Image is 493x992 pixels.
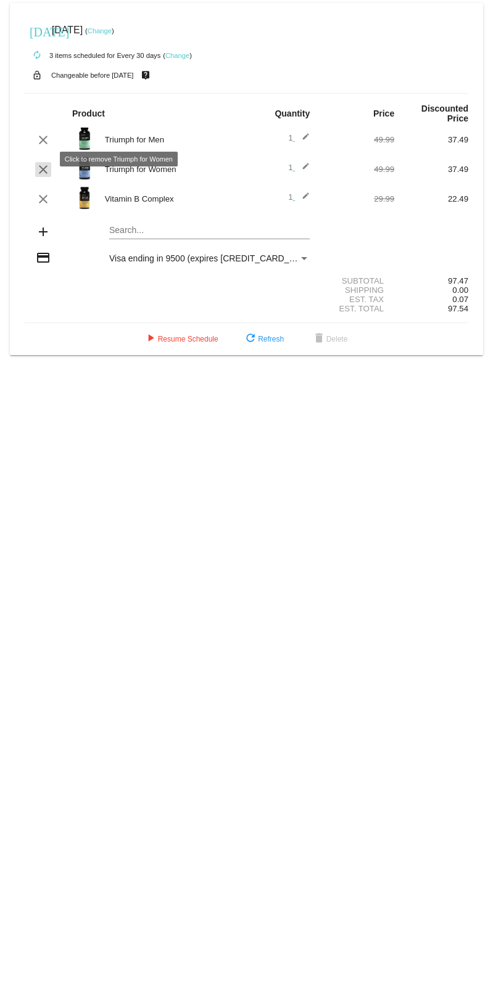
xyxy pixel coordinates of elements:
strong: Price [373,109,394,118]
span: 0.07 [452,295,468,304]
div: 29.99 [320,194,394,203]
div: 37.49 [394,165,468,174]
div: 97.47 [394,276,468,285]
span: 0.00 [452,285,468,295]
div: Triumph for Women [99,165,247,174]
button: Delete [302,328,358,350]
mat-icon: delete [312,332,326,346]
mat-icon: live_help [138,67,153,83]
div: Est. Total [320,304,394,313]
mat-icon: credit_card [36,250,51,265]
img: Image-1-Triumph_carousel-front-transp.png [72,126,97,151]
div: Est. Tax [320,295,394,304]
strong: Quantity [275,109,310,118]
span: 1 [288,163,310,172]
small: Changeable before [DATE] [51,72,134,79]
a: Change [88,27,112,35]
mat-icon: refresh [243,332,258,346]
div: Shipping [320,285,394,295]
span: Refresh [243,335,284,343]
strong: Product [72,109,105,118]
span: Visa ending in 9500 (expires [CREDIT_CARD_DATA]) [109,253,316,263]
div: Vitamin B Complex [99,194,247,203]
mat-icon: autorenew [30,48,44,63]
mat-icon: clear [36,162,51,177]
span: Resume Schedule [143,335,218,343]
img: updated-4.8-triumph-female.png [72,156,97,181]
div: 37.49 [394,135,468,144]
mat-icon: lock_open [30,67,44,83]
mat-icon: edit [295,162,310,177]
button: Refresh [233,328,294,350]
span: Delete [312,335,348,343]
small: ( ) [85,27,114,35]
mat-icon: [DATE] [30,23,44,38]
div: 49.99 [320,165,394,174]
input: Search... [109,226,310,236]
div: Subtotal [320,276,394,285]
mat-icon: clear [36,192,51,207]
span: 1 [288,192,310,202]
mat-icon: clear [36,133,51,147]
strong: Discounted Price [421,104,468,123]
button: Resume Schedule [133,328,228,350]
mat-icon: edit [295,192,310,207]
mat-icon: edit [295,133,310,147]
mat-icon: play_arrow [143,332,158,346]
div: 22.49 [394,194,468,203]
div: 49.99 [320,135,394,144]
span: 97.54 [448,304,468,313]
small: 3 items scheduled for Every 30 days [25,52,160,59]
small: ( ) [163,52,192,59]
div: Triumph for Men [99,135,247,144]
mat-icon: add [36,224,51,239]
img: vitamin-b-image.png [72,186,97,210]
mat-select: Payment Method [109,253,310,263]
a: Change [165,52,189,59]
span: 1 [288,133,310,142]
